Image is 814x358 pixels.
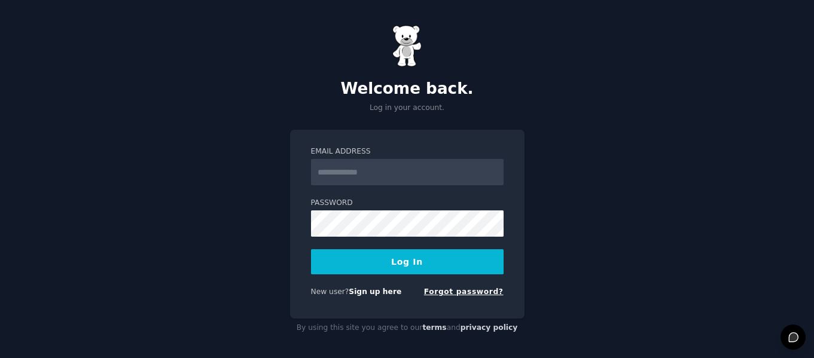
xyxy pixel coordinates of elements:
[461,323,518,332] a: privacy policy
[311,146,504,157] label: Email Address
[311,198,504,209] label: Password
[311,287,349,296] span: New user?
[290,79,525,99] h2: Welcome back.
[422,323,446,332] a: terms
[290,319,525,338] div: By using this site you agree to our and
[424,287,504,296] a: Forgot password?
[349,287,401,296] a: Sign up here
[311,249,504,274] button: Log In
[290,103,525,114] p: Log in your account.
[392,25,422,67] img: Gummy Bear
